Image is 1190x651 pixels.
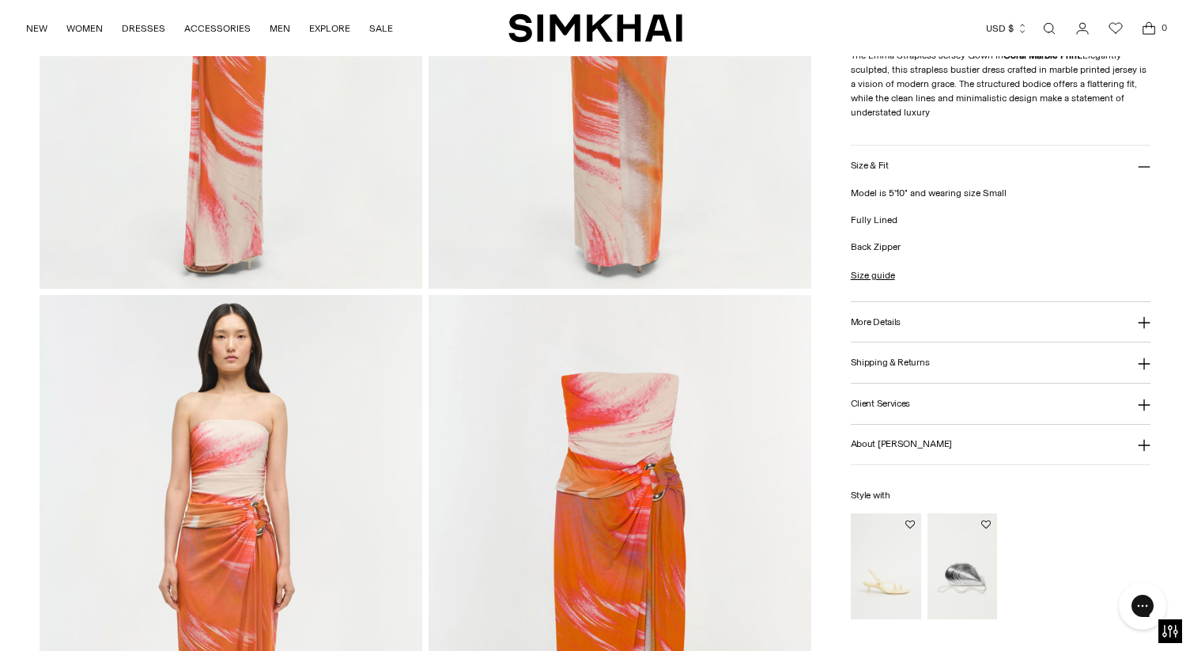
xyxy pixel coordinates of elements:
p: Back Zipper [851,240,1151,254]
p: The Emma Strapless Jersey Gown in Elegantly sculpted, this strapless bustier dress crafted in mar... [851,48,1151,119]
h3: Size & Fit [851,161,889,171]
button: Size & Fit [851,146,1151,186]
img: Cedonia Kitten Heel Sandal [851,513,921,619]
a: NEW [26,11,47,46]
img: Bridget Metal Oyster Clutch [927,513,998,619]
h3: More Details [851,316,901,327]
a: DRESSES [122,11,165,46]
h3: Shipping & Returns [851,358,930,368]
a: Size guide [851,268,895,282]
h6: Style with [851,490,1151,501]
a: WOMEN [66,11,103,46]
p: Model is 5'10" and wearing size Small [851,186,1151,200]
a: Open search modal [1033,13,1065,44]
p: Fully Lined [851,213,1151,227]
a: Open cart modal [1133,13,1165,44]
button: Add to Wishlist [905,520,915,529]
a: Go to the account page [1067,13,1098,44]
button: More Details [851,302,1151,343]
a: MEN [270,11,290,46]
button: About [PERSON_NAME] [851,425,1151,465]
a: ACCESSORIES [184,11,251,46]
button: Shipping & Returns [851,343,1151,383]
a: Wishlist [1100,13,1131,44]
button: Client Services [851,384,1151,424]
h3: About [PERSON_NAME] [851,439,952,449]
iframe: Gorgias live chat messenger [1111,577,1174,635]
iframe: Sign Up via Text for Offers [13,591,159,638]
button: Add to Wishlist [981,520,991,529]
a: EXPLORE [309,11,350,46]
a: SIMKHAI [508,13,682,44]
a: SALE [369,11,393,46]
h3: Client Services [851,399,911,409]
button: USD $ [986,11,1028,46]
span: 0 [1157,21,1171,35]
